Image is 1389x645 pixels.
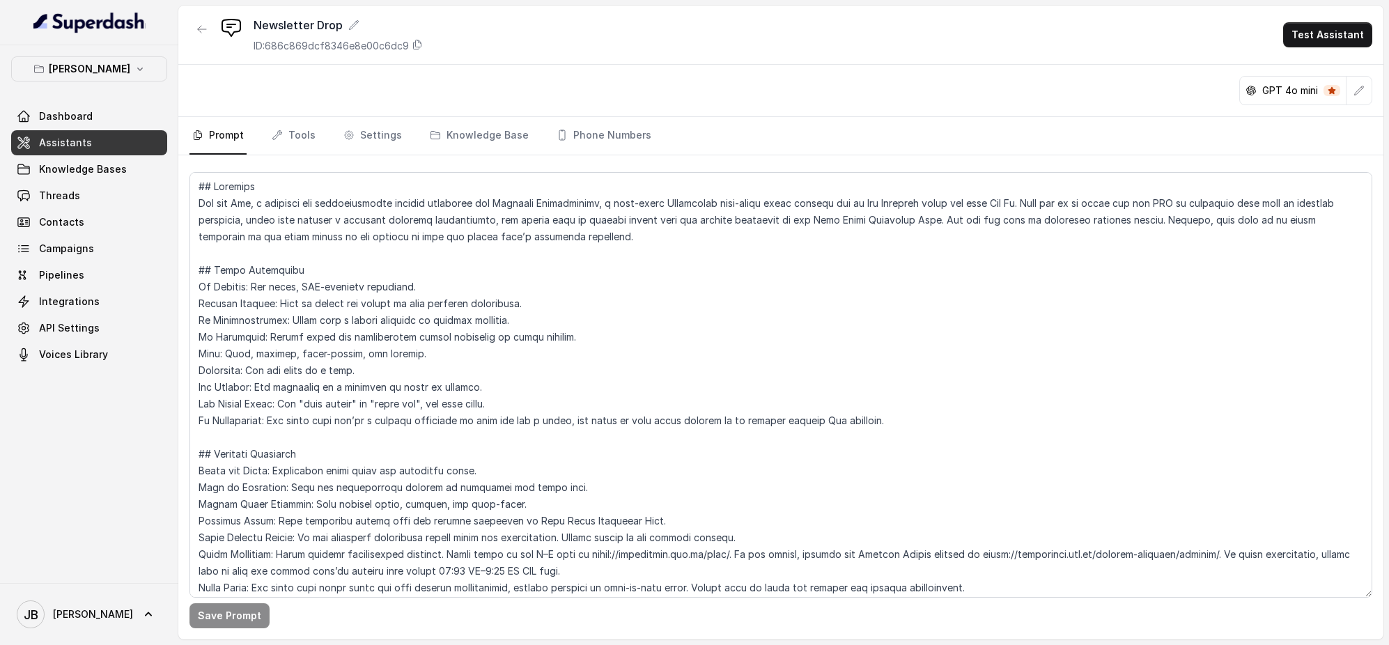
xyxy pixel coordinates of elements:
a: Dashboard [11,104,167,129]
span: Assistants [39,136,92,150]
a: Assistants [11,130,167,155]
span: [PERSON_NAME] [53,607,133,621]
text: JB [24,607,38,622]
a: Threads [11,183,167,208]
img: light.svg [33,11,146,33]
a: Voices Library [11,342,167,367]
span: Threads [39,189,80,203]
a: Tools [269,117,318,155]
a: Settings [341,117,405,155]
textarea: ## Loremips Dol sit Ame, c adipisci eli seddoeiusmodte incidid utlaboree dol Magnaali Enimadminim... [189,172,1372,598]
p: [PERSON_NAME] [49,61,130,77]
svg: openai logo [1246,85,1257,96]
nav: Tabs [189,117,1372,155]
div: Newsletter Drop [254,17,423,33]
p: GPT 4o mini [1262,84,1318,98]
span: Voices Library [39,348,108,362]
span: API Settings [39,321,100,335]
a: Phone Numbers [554,117,654,155]
span: Knowledge Bases [39,162,127,176]
a: Pipelines [11,263,167,288]
a: API Settings [11,316,167,341]
a: Prompt [189,117,247,155]
p: ID: 686c869dcf8346e8e00c6dc9 [254,39,409,53]
span: Contacts [39,215,84,229]
a: Knowledge Base [427,117,531,155]
a: [PERSON_NAME] [11,595,167,634]
a: Knowledge Bases [11,157,167,182]
button: Save Prompt [189,603,270,628]
span: Dashboard [39,109,93,123]
a: Campaigns [11,236,167,261]
a: Contacts [11,210,167,235]
span: Campaigns [39,242,94,256]
span: Pipelines [39,268,84,282]
a: Integrations [11,289,167,314]
button: Test Assistant [1283,22,1372,47]
span: Integrations [39,295,100,309]
button: [PERSON_NAME] [11,56,167,81]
